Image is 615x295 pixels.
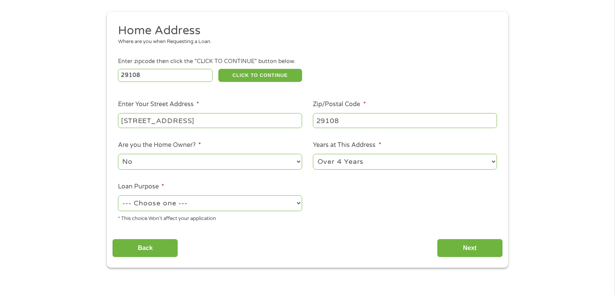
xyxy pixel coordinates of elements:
label: Zip/Postal Code [313,100,366,108]
input: Enter Zipcode (e.g 01510) [118,69,213,82]
button: CLICK TO CONTINUE [218,69,302,82]
input: Next [437,239,503,258]
h2: Home Address [118,23,492,38]
input: 1 Main Street [118,113,302,128]
label: Years at This Address [313,141,381,149]
div: * This choice Won’t affect your application [118,212,302,223]
div: Where are you when Requesting a Loan. [118,38,492,46]
label: Loan Purpose [118,183,164,191]
div: Enter zipcode then click the "CLICK TO CONTINUE" button below. [118,57,497,66]
label: Are you the Home Owner? [118,141,201,149]
input: Back [112,239,178,258]
label: Enter Your Street Address [118,100,199,108]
